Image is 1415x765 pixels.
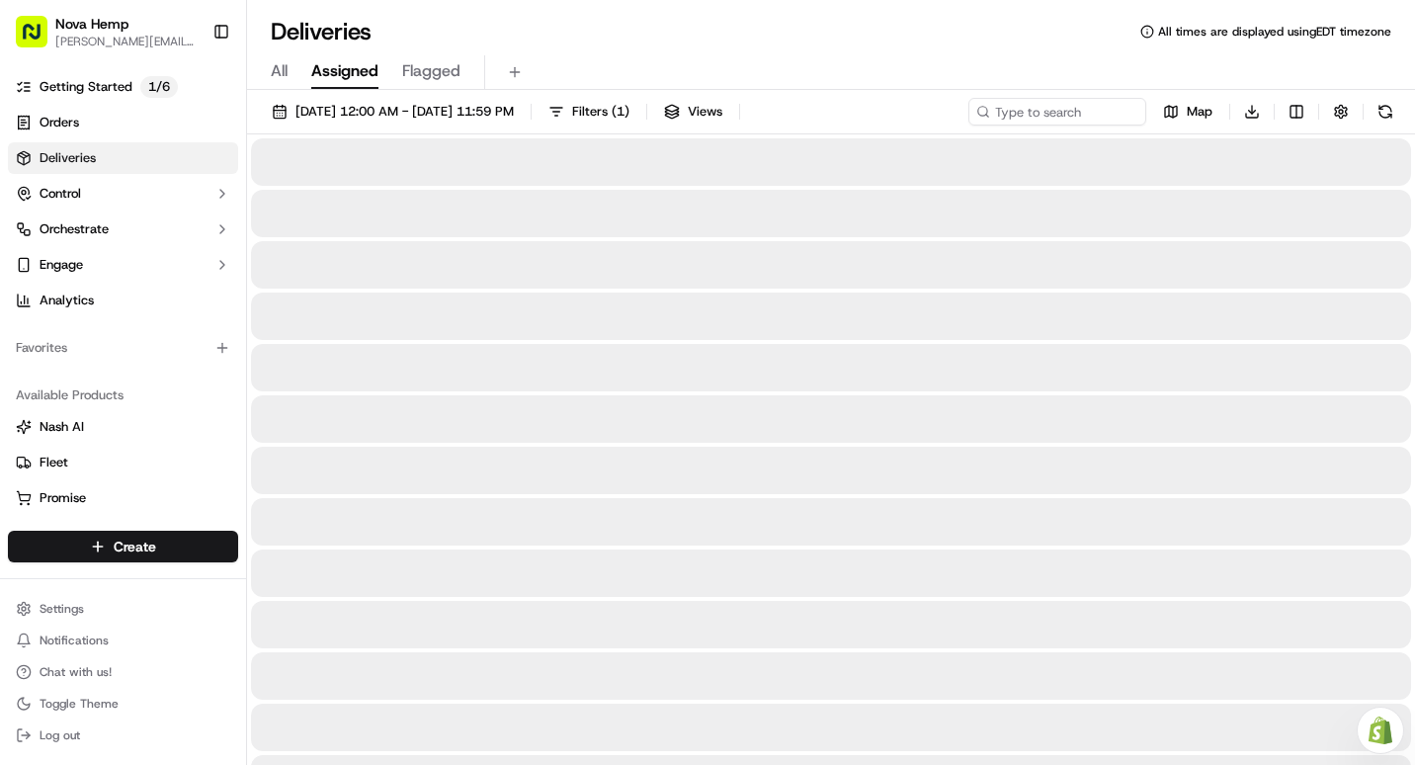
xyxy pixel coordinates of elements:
span: Chat with us! [40,664,112,680]
button: [DATE] 12:00 AM - [DATE] 11:59 PM [263,98,523,126]
span: Getting Started [40,78,132,96]
a: Orders [8,107,238,138]
button: Fleet [8,447,238,478]
button: Promise [8,482,238,514]
a: Analytics [8,285,238,316]
div: Available Products [8,380,238,411]
span: Fleet [40,454,68,471]
button: Control [8,178,238,210]
button: Create [8,531,238,562]
a: Fleet [16,454,230,471]
button: Notifications [8,627,238,654]
span: Settings [40,601,84,617]
button: Orchestrate [8,213,238,245]
button: [PERSON_NAME][EMAIL_ADDRESS][DOMAIN_NAME] [55,34,197,49]
a: Getting Started1/6 [8,71,238,103]
span: Orchestrate [40,220,109,238]
span: Filters [572,103,629,121]
span: [DATE] 12:00 AM - [DATE] 11:59 PM [295,103,514,121]
button: Nova Hemp[PERSON_NAME][EMAIL_ADDRESS][DOMAIN_NAME] [8,8,205,55]
p: 1 / 6 [140,76,178,98]
button: Map [1154,98,1221,126]
button: Nova Hemp [55,14,128,34]
span: ( 1 ) [612,103,629,121]
button: Toggle Theme [8,690,238,718]
a: Deliveries [8,142,238,174]
button: Log out [8,722,238,749]
a: Promise [16,489,230,507]
span: Log out [40,727,80,743]
button: Chat with us! [8,658,238,686]
span: Flagged [402,59,460,83]
span: Orders [40,114,79,131]
button: Engage [8,249,238,281]
div: Favorites [8,332,238,364]
span: Notifications [40,633,109,648]
button: Views [655,98,731,126]
span: Engage [40,256,83,274]
span: Views [688,103,722,121]
span: Promise [40,489,86,507]
button: Settings [8,595,238,623]
span: Toggle Theme [40,696,119,712]
span: Analytics [40,292,94,309]
h1: Deliveries [271,16,372,47]
span: All times are displayed using EDT timezone [1158,24,1391,40]
button: Refresh [1372,98,1399,126]
span: Nash AI [40,418,84,436]
span: Deliveries [40,149,96,167]
input: Type to search [968,98,1146,126]
span: Assigned [311,59,378,83]
button: Nash AI [8,411,238,443]
a: Nash AI [16,418,230,436]
span: All [271,59,288,83]
span: Map [1187,103,1212,121]
button: Filters(1) [540,98,638,126]
span: Create [114,537,156,556]
span: Control [40,185,81,203]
